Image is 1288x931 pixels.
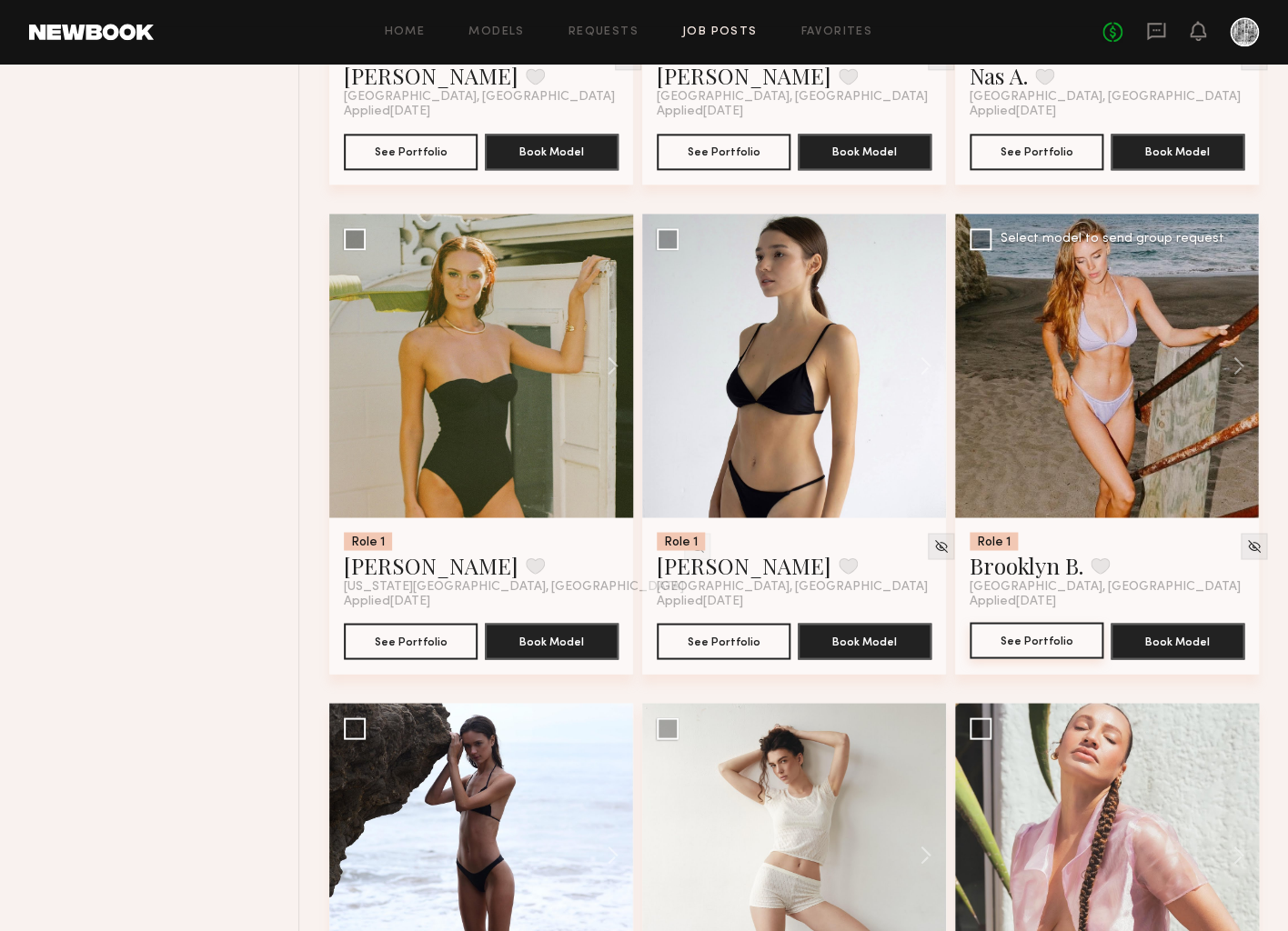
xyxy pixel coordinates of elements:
[798,632,931,647] a: Book Model
[657,532,705,550] div: Role 1
[657,134,790,170] button: See Portfolio
[344,134,478,170] button: See Portfolio
[1111,623,1244,659] button: Book Model
[1111,134,1244,170] button: Book Model
[569,26,639,38] a: Requests
[970,90,1241,105] span: [GEOGRAPHIC_DATA], [GEOGRAPHIC_DATA]
[798,134,931,170] button: Book Model
[1111,632,1244,647] a: Book Model
[970,532,1018,550] div: Role 1
[485,623,619,659] button: Book Model
[344,90,615,105] span: [GEOGRAPHIC_DATA], [GEOGRAPHIC_DATA]
[385,26,426,38] a: Home
[970,105,1244,119] div: Applied [DATE]
[657,623,790,659] button: See Portfolio
[970,594,1244,608] div: Applied [DATE]
[657,594,931,608] div: Applied [DATE]
[344,550,518,579] a: [PERSON_NAME]
[1111,143,1244,158] a: Book Model
[970,579,1241,594] span: [GEOGRAPHIC_DATA], [GEOGRAPHIC_DATA]
[485,134,619,170] button: Book Model
[344,105,619,119] div: Applied [DATE]
[1001,233,1224,245] div: Select model to send group request
[970,623,1103,659] a: See Portfolio
[657,579,928,594] span: [GEOGRAPHIC_DATA], [GEOGRAPHIC_DATA]
[344,623,478,659] button: See Portfolio
[657,61,831,90] a: [PERSON_NAME]
[970,134,1103,170] button: See Portfolio
[800,26,872,38] a: Favorites
[657,105,931,119] div: Applied [DATE]
[970,622,1103,658] button: See Portfolio
[970,61,1028,90] a: Nas A.
[798,143,931,158] a: Book Model
[344,61,518,90] a: [PERSON_NAME]
[933,538,949,554] img: Unhide Model
[344,532,392,550] div: Role 1
[485,143,619,158] a: Book Model
[657,90,928,105] span: [GEOGRAPHIC_DATA], [GEOGRAPHIC_DATA]
[344,579,684,594] span: [US_STATE][GEOGRAPHIC_DATA], [GEOGRAPHIC_DATA]
[657,550,831,579] a: [PERSON_NAME]
[798,623,931,659] button: Book Model
[468,26,524,38] a: Models
[485,632,619,647] a: Book Model
[344,594,619,608] div: Applied [DATE]
[682,26,758,38] a: Job Posts
[970,550,1083,579] a: Brooklyn B.
[1246,538,1262,554] img: Unhide Model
